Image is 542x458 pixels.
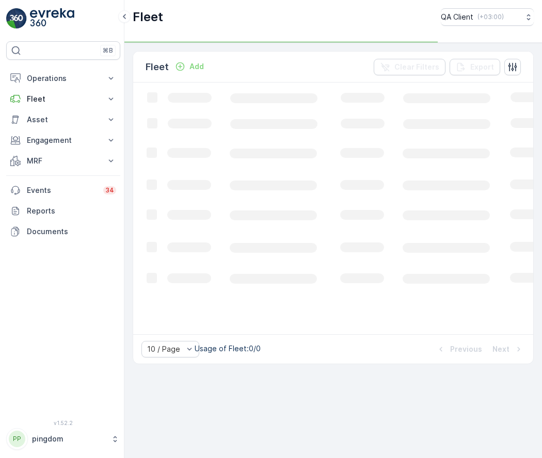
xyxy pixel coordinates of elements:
[492,344,509,354] p: Next
[441,12,473,22] p: QA Client
[27,94,100,104] p: Fleet
[32,434,106,444] p: pingdom
[6,89,120,109] button: Fleet
[171,60,208,73] button: Add
[6,8,27,29] img: logo
[6,180,120,201] a: Events34
[6,109,120,130] button: Asset
[6,68,120,89] button: Operations
[6,428,120,450] button: PPpingdom
[435,343,483,355] button: Previous
[450,59,500,75] button: Export
[189,61,204,72] p: Add
[6,151,120,171] button: MRF
[27,206,116,216] p: Reports
[374,59,445,75] button: Clear Filters
[6,201,120,221] a: Reports
[470,62,494,72] p: Export
[450,344,482,354] p: Previous
[6,420,120,426] span: v 1.52.2
[6,221,120,242] a: Documents
[27,73,100,84] p: Operations
[441,8,534,26] button: QA Client(+03:00)
[103,46,113,55] p: ⌘B
[27,156,100,166] p: MRF
[146,60,169,74] p: Fleet
[105,186,114,194] p: 34
[133,9,163,25] p: Fleet
[27,185,97,195] p: Events
[30,8,74,29] img: logo_light-DOdMpM7g.png
[27,114,100,125] p: Asset
[491,343,525,355] button: Next
[6,130,120,151] button: Engagement
[27,226,116,237] p: Documents
[394,62,439,72] p: Clear Filters
[27,135,100,145] p: Engagement
[9,431,25,447] div: PP
[477,13,504,21] p: ( +03:00 )
[195,343,261,354] p: Usage of Fleet : 0/0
